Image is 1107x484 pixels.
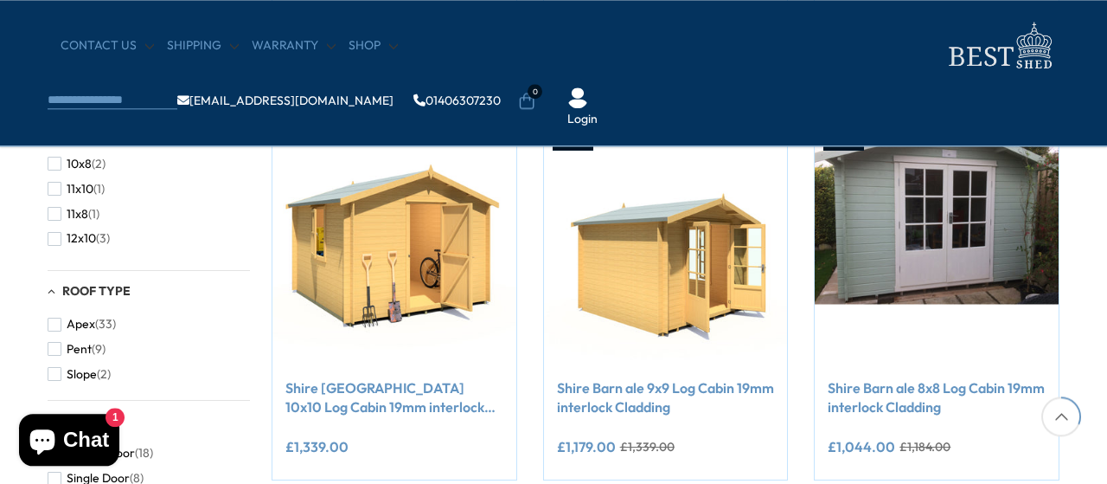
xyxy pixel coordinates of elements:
[177,94,394,106] a: [EMAIL_ADDRESS][DOMAIN_NAME]
[67,207,88,222] span: 11x8
[252,37,336,55] a: Warranty
[272,121,516,365] img: Shire Danbury 10x10 Log Cabin 19mm interlock Cladding - Best Shed
[67,182,93,197] span: 11x10
[67,256,95,271] span: 12x12
[67,317,95,332] span: Apex
[557,440,616,454] ins: £1,179.00
[48,202,99,227] button: 11x8
[96,231,110,246] span: (3)
[48,152,106,177] button: 10x8
[899,441,950,453] del: £1,184.00
[828,440,895,454] ins: £1,044.00
[285,440,349,454] ins: £1,339.00
[93,182,105,197] span: (1)
[95,256,109,271] span: (3)
[48,362,111,387] button: Slope
[62,283,131,299] span: Roof Type
[48,337,106,362] button: Pent
[567,87,588,108] img: User Icon
[14,414,125,470] inbox-online-store-chat: Shopify online store chat
[67,231,96,246] span: 12x10
[48,226,110,251] button: 12x10
[48,312,116,337] button: Apex
[48,177,105,202] button: 11x10
[518,93,535,110] a: 0
[620,441,675,453] del: £1,339.00
[67,367,97,382] span: Slope
[61,37,154,55] a: CONTACT US
[828,378,1046,417] a: Shire Barn ale 8x8 Log Cabin 19mm interlock Cladding
[167,37,239,55] a: Shipping
[567,111,598,128] a: Login
[557,378,775,417] a: Shire Barn ale 9x9 Log Cabin 19mm interlock Cladding
[528,84,542,99] span: 0
[938,17,1059,74] img: logo
[95,317,116,332] span: (33)
[413,94,501,106] a: 01406307230
[135,446,153,461] span: (18)
[92,157,106,171] span: (2)
[349,37,398,55] a: Shop
[67,157,92,171] span: 10x8
[97,367,111,382] span: (2)
[48,251,109,276] button: 12x12
[88,207,99,222] span: (1)
[62,413,99,429] span: Door
[544,121,788,365] img: Shire Barn ale 9x9 Log Cabin 19mm interlock Cladding - Best Shed
[92,342,106,357] span: (9)
[285,378,503,417] a: Shire [GEOGRAPHIC_DATA] 10x10 Log Cabin 19mm interlock Cladding
[67,342,92,357] span: Pent
[815,121,1059,365] img: Shire Barn ale 8x8 Log Cabin 19mm interlock Cladding - Best Shed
